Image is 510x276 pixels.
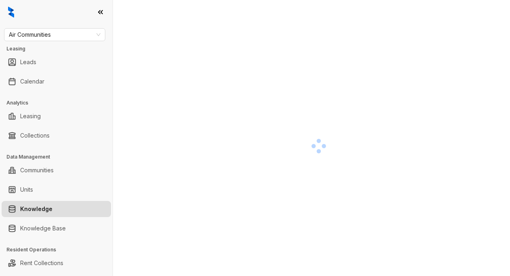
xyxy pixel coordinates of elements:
li: Communities [2,162,111,178]
span: Air Communities [9,29,100,41]
a: Calendar [20,73,44,90]
li: Collections [2,128,111,144]
li: Calendar [2,73,111,90]
a: Communities [20,162,54,178]
h3: Resident Operations [6,246,113,253]
h3: Data Management [6,153,113,161]
h3: Analytics [6,99,113,107]
img: logo [8,6,14,18]
a: Units [20,182,33,198]
li: Knowledge [2,201,111,217]
a: Leads [20,54,36,70]
li: Leasing [2,108,111,124]
li: Rent Collections [2,255,111,271]
h3: Leasing [6,45,113,52]
a: Rent Collections [20,255,63,271]
a: Collections [20,128,50,144]
li: Knowledge Base [2,220,111,236]
a: Knowledge [20,201,52,217]
a: Leasing [20,108,41,124]
a: Knowledge Base [20,220,66,236]
li: Leads [2,54,111,70]
li: Units [2,182,111,198]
